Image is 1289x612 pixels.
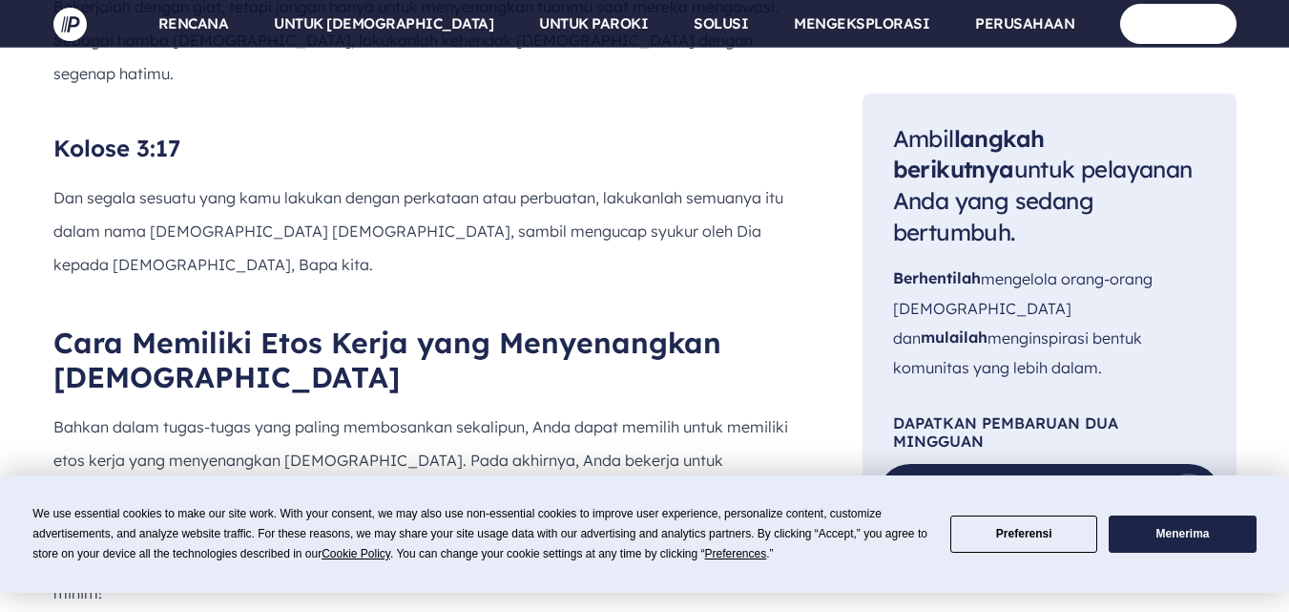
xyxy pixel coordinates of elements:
font: Kolose 3:17 [53,134,180,162]
font: MEMULAI [1144,14,1213,32]
button: Preferensi [950,516,1097,553]
span: Preferences [705,547,767,560]
font: Preferensi [996,527,1052,540]
font: MENGEKSPLORASI [794,14,929,32]
font: RENCANA [158,14,229,32]
font: menginspirasi bentuk komunitas yang lebih dalam. [893,329,1142,378]
font: mulailah [921,327,988,347]
font: untuk pelayanan Anda yang sedang bertumbuh. [893,156,1193,247]
font: Menerima [1156,527,1210,540]
font: Bahkan dalam tugas-tugas yang paling membosankan sekalipun, Anda dapat memilih untuk memiliki eto... [53,417,788,601]
span: Cookie Policy [322,547,390,560]
font: UNTUK PAROKI [539,14,648,32]
button: Menerima [1109,516,1256,553]
font: Cara Memiliki Etos Kerja yang Menyenangkan [DEMOGRAPHIC_DATA] [53,325,721,395]
font: Dan segala sesuatu yang kamu lakukan dengan perkataan atau perbuatan, lakukanlah semuanya itu dal... [53,188,783,273]
font: langkah berikutnya [893,124,1045,184]
font: Berhentilah [893,268,981,287]
font: mengelola orang-orang [DEMOGRAPHIC_DATA] dan [893,270,1153,348]
font: Ambil [893,124,954,153]
div: We use essential cookies to make our site work. With your consent, we may also use non-essential ... [32,504,927,564]
a: MEMULAI [1120,4,1237,43]
font: PERUSAHAAN [975,14,1074,32]
font: SOLUSI [694,14,748,32]
font: UNTUK [DEMOGRAPHIC_DATA] [274,14,493,32]
font: Dapatkan Pembaruan Dua Mingguan [893,413,1118,451]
